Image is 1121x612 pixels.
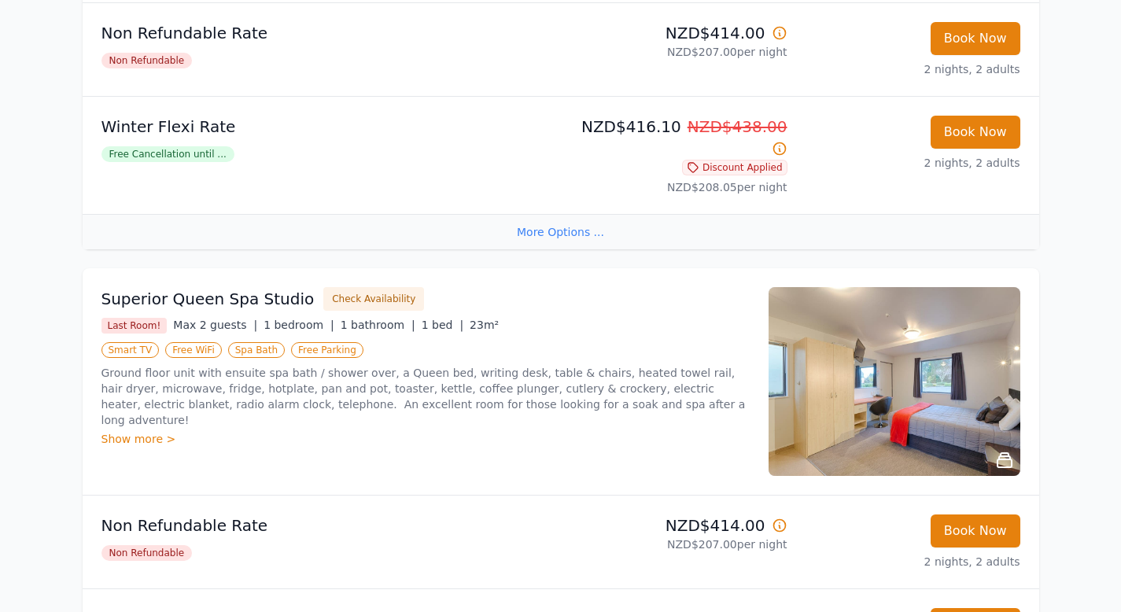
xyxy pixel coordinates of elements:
[264,319,334,331] span: 1 bedroom |
[101,545,193,561] span: Non Refundable
[800,155,1020,171] p: 2 nights, 2 adults
[291,342,363,358] span: Free Parking
[101,431,750,447] div: Show more >
[101,22,555,44] p: Non Refundable Rate
[422,319,463,331] span: 1 bed |
[567,22,787,44] p: NZD$414.00
[165,342,222,358] span: Free WiFi
[567,116,787,160] p: NZD$416.10
[931,116,1020,149] button: Book Now
[323,287,424,311] button: Check Availability
[470,319,499,331] span: 23m²
[101,514,555,536] p: Non Refundable Rate
[228,342,285,358] span: Spa Bath
[101,116,555,138] p: Winter Flexi Rate
[101,288,315,310] h3: Superior Queen Spa Studio
[567,179,787,195] p: NZD$208.05 per night
[567,44,787,60] p: NZD$207.00 per night
[101,146,234,162] span: Free Cancellation until ...
[682,160,787,175] span: Discount Applied
[688,117,787,136] span: NZD$438.00
[101,318,168,334] span: Last Room!
[83,214,1039,249] div: More Options ...
[101,365,750,428] p: Ground floor unit with ensuite spa bath / shower over, a Queen bed, writing desk, table & chairs,...
[567,514,787,536] p: NZD$414.00
[341,319,415,331] span: 1 bathroom |
[931,22,1020,55] button: Book Now
[800,61,1020,77] p: 2 nights, 2 adults
[173,319,257,331] span: Max 2 guests |
[101,53,193,68] span: Non Refundable
[101,342,160,358] span: Smart TV
[567,536,787,552] p: NZD$207.00 per night
[800,554,1020,570] p: 2 nights, 2 adults
[931,514,1020,547] button: Book Now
